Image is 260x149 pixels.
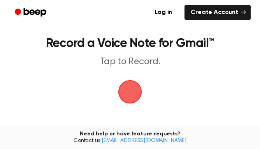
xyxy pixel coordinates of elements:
[102,138,186,144] a: [EMAIL_ADDRESS][DOMAIN_NAME]
[118,80,142,103] button: Beep Logo
[9,5,53,20] a: Beep
[17,56,243,68] p: Tap to Record.
[147,4,180,21] a: Log in
[5,138,255,145] span: Contact us
[184,5,251,20] a: Create Account
[17,37,243,50] h1: Record a Voice Note for Gmail™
